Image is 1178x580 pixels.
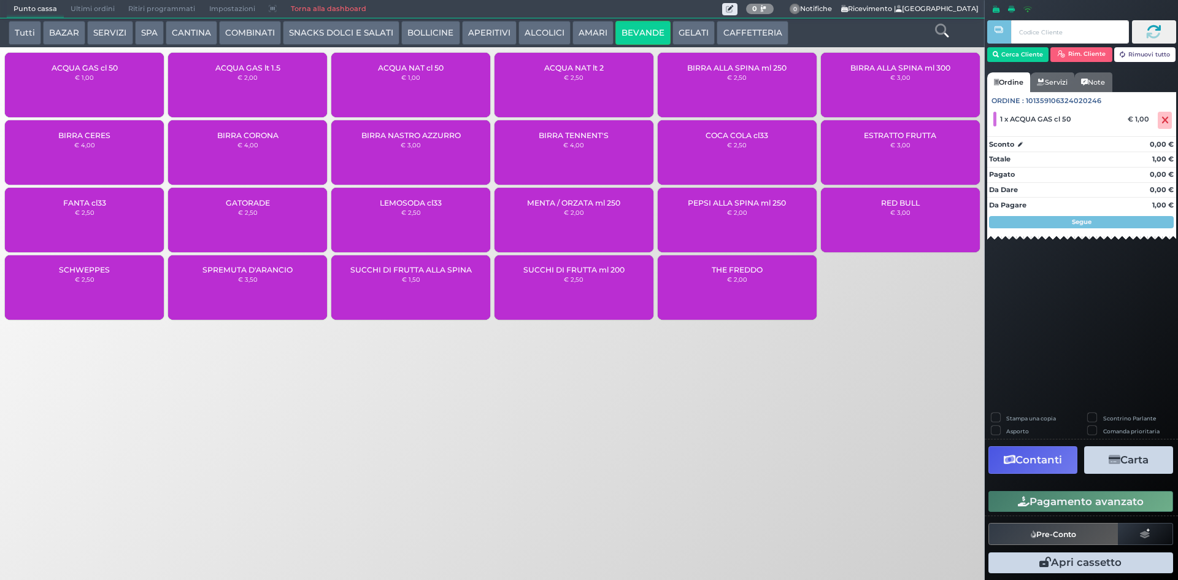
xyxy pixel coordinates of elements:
[527,198,620,207] span: MENTA / ORZATA ml 250
[166,21,217,45] button: CANTINA
[43,21,85,45] button: BAZAR
[75,74,94,81] small: € 1,00
[75,276,94,283] small: € 2,50
[539,131,609,140] span: BIRRA TENNENT'S
[1150,185,1174,194] strong: 0,00 €
[564,74,583,81] small: € 2,50
[74,141,95,149] small: € 4,00
[850,63,950,72] span: BIRRA ALLA SPINA ml 300
[717,21,788,45] button: CAFFETTERIA
[564,209,584,216] small: € 2,00
[401,209,421,216] small: € 2,50
[378,63,444,72] span: ACQUA NAT cl 50
[752,4,757,13] b: 0
[283,1,372,18] a: Torna alla dashboard
[1006,427,1029,435] label: Asporto
[987,72,1030,92] a: Ordine
[64,1,121,18] span: Ultimi ordini
[890,74,910,81] small: € 3,00
[283,21,399,45] button: SNACKS DOLCI E SALATI
[544,63,604,72] span: ACQUA NAT lt 2
[226,198,270,207] span: GATORADE
[989,155,1011,163] strong: Totale
[523,265,625,274] span: SUCCHI DI FRUTTA ml 200
[1084,446,1173,474] button: Carta
[63,198,106,207] span: FANTA cl33
[687,63,787,72] span: BIRRA ALLA SPINA ml 250
[217,131,279,140] span: BIRRA CORONA
[238,209,258,216] small: € 2,50
[350,265,472,274] span: SUCCHI DI FRUTTA ALLA SPINA
[237,141,258,149] small: € 4,00
[1006,414,1056,422] label: Stampa una copia
[52,63,118,72] span: ACQUA GAS cl 50
[75,209,94,216] small: € 2,50
[1050,47,1112,62] button: Rim. Cliente
[7,1,64,18] span: Punto cassa
[989,185,1018,194] strong: Da Dare
[615,21,671,45] button: BEVANDE
[706,131,768,140] span: COCA COLA cl33
[672,21,715,45] button: GELATI
[988,491,1173,512] button: Pagamento avanzato
[58,131,110,140] span: BIRRA CERES
[121,1,202,18] span: Ritiri programmati
[1011,20,1128,44] input: Codice Cliente
[988,552,1173,573] button: Apri cassetto
[518,21,571,45] button: ALCOLICI
[988,523,1118,545] button: Pre-Conto
[688,198,786,207] span: PEPSI ALLA SPINA ml 250
[564,276,583,283] small: € 2,50
[1152,155,1174,163] strong: 1,00 €
[881,198,920,207] span: RED BULL
[1126,115,1155,123] div: € 1,00
[712,265,763,274] span: THE FREDDO
[1030,72,1074,92] a: Servizi
[864,131,936,140] span: ESTRATTO FRUTTA
[238,276,258,283] small: € 3,50
[380,198,442,207] span: LEMOSODA cl33
[219,21,281,45] button: COMBINATI
[1152,201,1174,209] strong: 1,00 €
[215,63,280,72] span: ACQUA GAS lt 1.5
[991,96,1024,106] span: Ordine :
[987,47,1049,62] button: Cerca Cliente
[563,141,584,149] small: € 4,00
[1150,170,1174,179] strong: 0,00 €
[727,74,747,81] small: € 2,50
[401,141,421,149] small: € 3,00
[1103,427,1160,435] label: Comanda prioritaria
[1026,96,1101,106] span: 101359106324020246
[237,74,258,81] small: € 2,00
[1072,218,1091,226] strong: Segue
[1114,47,1176,62] button: Rimuovi tutto
[989,201,1026,209] strong: Da Pagare
[890,209,910,216] small: € 3,00
[135,21,164,45] button: SPA
[1074,72,1112,92] a: Note
[727,276,747,283] small: € 2,00
[87,21,133,45] button: SERVIZI
[989,170,1015,179] strong: Pagato
[9,21,41,45] button: Tutti
[989,139,1014,150] strong: Sconto
[572,21,614,45] button: AMARI
[401,74,420,81] small: € 1,00
[1103,414,1156,422] label: Scontrino Parlante
[401,21,460,45] button: BOLLICINE
[361,131,461,140] span: BIRRA NASTRO AZZURRO
[402,276,420,283] small: € 1,50
[890,141,910,149] small: € 3,00
[59,265,110,274] span: SCHWEPPES
[988,446,1077,474] button: Contanti
[727,141,747,149] small: € 2,50
[1150,140,1174,149] strong: 0,00 €
[462,21,517,45] button: APERITIVI
[202,265,293,274] span: SPREMUTA D'ARANCIO
[790,4,801,15] span: 0
[727,209,747,216] small: € 2,00
[1000,115,1071,123] span: 1 x ACQUA GAS cl 50
[202,1,262,18] span: Impostazioni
